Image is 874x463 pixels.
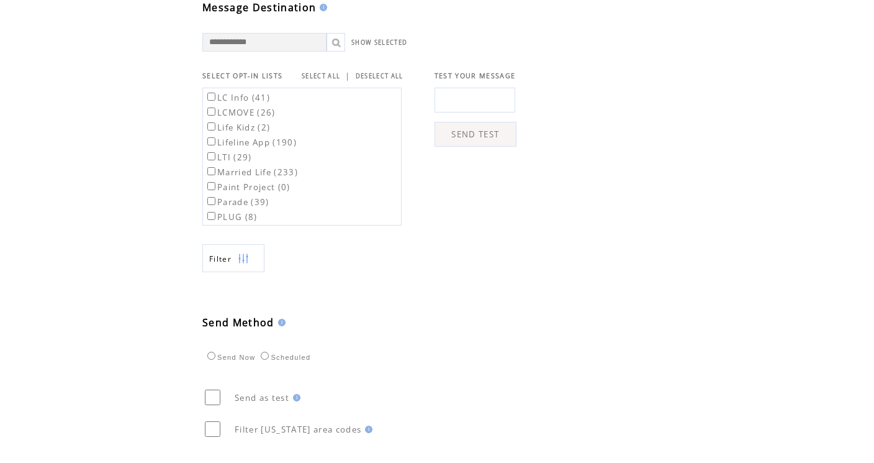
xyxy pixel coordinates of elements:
[205,211,258,222] label: PLUG (8)
[205,167,298,178] label: Married Life (233)
[202,71,282,80] span: SELECT OPT-IN LISTS
[207,352,215,360] input: Send Now
[435,71,516,80] span: TEST YOUR MESSAGE
[235,392,289,403] span: Send as test
[289,394,300,401] img: help.gif
[202,244,264,272] a: Filter
[207,212,215,220] input: PLUG (8)
[207,108,215,116] input: LCMOVE (26)
[207,167,215,175] input: Married Life (233)
[207,182,215,190] input: Paint Project (0)
[207,197,215,205] input: Parade (39)
[205,196,269,208] label: Parade (39)
[238,245,249,273] img: filters.png
[274,319,286,326] img: help.gif
[435,122,516,147] a: SEND TEST
[207,137,215,145] input: Lifeline App (190)
[207,122,215,131] input: Life Kidz (2)
[207,152,215,160] input: LTI (29)
[258,354,310,361] label: Scheduled
[261,352,269,360] input: Scheduled
[204,354,255,361] label: Send Now
[235,424,361,435] span: Filter [US_STATE] area codes
[316,4,327,11] img: help.gif
[302,72,340,80] a: SELECT ALL
[202,316,274,329] span: Send Method
[205,107,276,118] label: LCMOVE (26)
[205,152,252,163] label: LTI (29)
[205,181,291,193] label: Paint Project (0)
[205,92,270,103] label: LC Info (41)
[205,122,270,133] label: Life Kidz (2)
[356,72,403,80] a: DESELECT ALL
[209,254,232,264] span: Show filters
[361,426,372,433] img: help.gif
[202,1,316,14] span: Message Destination
[351,39,407,47] a: SHOW SELECTED
[207,93,215,101] input: LC Info (41)
[205,137,297,148] label: Lifeline App (190)
[345,70,350,81] span: |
